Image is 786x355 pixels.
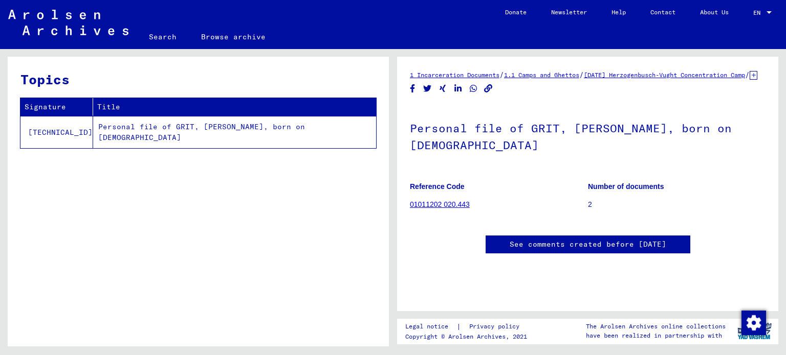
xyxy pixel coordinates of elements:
[407,82,418,95] button: Share on Facebook
[461,321,532,332] a: Privacy policy
[405,321,532,332] div: |
[405,321,456,332] a: Legal notice
[453,82,464,95] button: Share on LinkedIn
[741,310,766,335] div: Change consent
[20,98,93,116] th: Signature
[579,70,584,79] span: /
[753,9,765,16] span: EN
[735,318,774,344] img: yv_logo.png
[410,71,499,79] a: 1 Incarceration Documents
[422,82,433,95] button: Share on Twitter
[588,182,664,191] b: Number of documents
[438,82,448,95] button: Share on Xing
[410,105,766,167] h1: Personal file of GRIT, [PERSON_NAME], born on [DEMOGRAPHIC_DATA]
[405,332,532,341] p: Copyright © Arolsen Archives, 2021
[586,322,726,331] p: The Arolsen Archives online collections
[410,200,470,208] a: 01011202 020.443
[741,311,766,335] img: Change consent
[189,25,278,49] a: Browse archive
[8,10,128,35] img: Arolsen_neg.svg
[745,70,750,79] span: /
[20,116,93,148] td: [TECHNICAL_ID]
[510,239,666,250] a: See comments created before [DATE]
[20,69,376,89] h3: Topics
[137,25,189,49] a: Search
[93,98,376,116] th: Title
[483,82,494,95] button: Copy link
[499,70,504,79] span: /
[93,116,376,148] td: Personal file of GRIT, [PERSON_NAME], born on [DEMOGRAPHIC_DATA]
[584,71,745,79] a: [DATE] Herzogenbusch-Vught Concentration Camp
[504,71,579,79] a: 1.1 Camps and Ghettos
[588,199,766,210] p: 2
[468,82,479,95] button: Share on WhatsApp
[586,331,726,340] p: have been realized in partnership with
[410,182,465,191] b: Reference Code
